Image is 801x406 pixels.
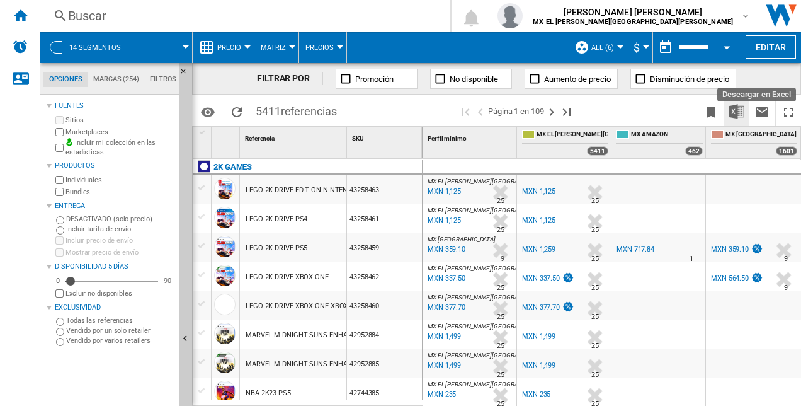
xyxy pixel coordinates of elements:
[698,96,724,126] button: Marcar este reporte
[246,321,407,350] div: MARVEL MIDNIGHT SUNS ENHANCED EDITION PS5
[347,320,422,349] div: 42952884
[428,352,596,359] span: MX EL [PERSON_NAME][GEOGRAPHIC_DATA][PERSON_NAME]
[497,3,523,28] img: profile.jpg
[544,96,559,126] button: Página siguiente
[426,214,461,227] div: Última actualización : domingo, 24 de agosto de 2025 14:33
[217,32,247,63] button: Precio
[56,338,64,346] input: Vendido por varios retailers
[66,326,174,335] label: Vendido por un solo retailer
[195,100,220,123] button: Opciones
[144,72,182,87] md-tab-item: Filtros
[336,69,418,89] button: Promoción
[214,127,239,146] div: Sort None
[631,130,703,141] span: MX AMAZON
[65,248,174,257] label: Mostrar precio de envío
[709,272,763,285] div: MXN 564.50
[347,349,422,378] div: 42952885
[66,336,174,345] label: Vendido por varios retailers
[522,216,555,224] div: MXN 1,125
[55,176,64,184] input: Individuales
[65,138,174,158] label: Incluir mi colección en las estadísticas
[522,245,555,253] div: MXN 1,259
[497,224,504,236] div: Tiempo de entrega : 25 días
[65,289,174,298] label: Excluir no disponibles
[425,127,516,146] div: Perfil mínimo Sort None
[246,263,329,292] div: LEGO 2K DRIVE XBOX ONE
[711,245,749,253] div: MXN 359.10
[281,105,337,118] span: referencias
[520,359,555,372] div: MXN 1,499
[55,161,174,171] div: Productos
[488,96,544,126] span: Página 1 en 109
[305,32,340,63] button: Precios
[428,236,496,243] span: MX [GEOGRAPHIC_DATA]
[614,127,705,158] div: MX AMAZON 462 offers sold by MX AMAZON
[55,140,64,156] input: Incluir mi colección en las estadísticas
[426,243,465,256] div: Última actualización : lunes, 25 de agosto de 2025 7:29
[587,146,608,156] div: 5411 offers sold by MX EL PALACIO DE HIERRO
[497,340,504,352] div: Tiempo de entrega : 25 días
[66,224,174,234] label: Incluir tarifa de envío
[533,6,733,18] span: [PERSON_NAME] [PERSON_NAME]
[47,32,186,63] div: 14 segmentos
[347,233,422,262] div: 43258459
[179,63,195,86] button: Ocultar
[428,381,596,388] span: MX EL [PERSON_NAME][GEOGRAPHIC_DATA][PERSON_NAME]
[55,116,64,124] input: Sitios
[537,130,608,141] span: MX EL [PERSON_NAME][GEOGRAPHIC_DATA][PERSON_NAME]
[88,72,144,87] md-tab-item: Marcas (254)
[305,43,334,52] span: Precios
[55,303,174,313] div: Exclusividad
[246,234,307,263] div: LEGO 2K DRIVE PS5
[65,187,174,197] label: Bundles
[352,135,364,142] span: SKU
[497,369,504,381] div: Tiempo de entrega : 25 días
[246,350,443,379] div: MARVEL MIDNIGHT SUNS ENHANCED EDITION XBOX SERIES X
[724,96,749,126] button: Descargar en Excel
[591,253,599,265] div: Tiempo de entrega : 25 días
[55,101,174,111] div: Fuentes
[347,291,422,320] div: 43258460
[751,272,763,283] img: promotionV3.png
[56,216,64,224] input: DESACTIVADO (solo precio)
[426,388,456,401] div: Última actualización : domingo, 24 de agosto de 2025 15:35
[562,272,574,283] img: promotionV3.png
[430,69,512,89] button: No disponible
[242,127,346,146] div: Sort None
[55,128,64,136] input: Marketplaces
[257,72,323,85] div: FILTRAR POR
[245,135,275,142] span: Referencia
[425,127,516,146] div: Sort None
[653,35,678,60] button: md-calendar
[69,43,121,52] span: 14 segmentos
[56,318,64,326] input: Todas las referencias
[355,74,394,84] span: Promoción
[784,282,788,294] div: Tiempo de entrega : 9 días
[428,323,596,330] span: MX EL [PERSON_NAME][GEOGRAPHIC_DATA][PERSON_NAME]
[776,146,797,156] div: 1601 offers sold by MX LIVERPOOL
[428,207,596,214] span: MX EL [PERSON_NAME][GEOGRAPHIC_DATA][PERSON_NAME]
[520,388,550,401] div: MXN 235
[246,205,307,234] div: LEGO 2K DRIVE PS4
[591,340,599,352] div: Tiempo de entrega : 25 días
[520,243,555,256] div: MXN 1,259
[591,224,599,236] div: Tiempo de entrega : 25 días
[55,188,64,196] input: Bundles
[65,138,73,146] img: mysite-bg-18x18.png
[776,96,801,126] button: Maximizar
[458,96,473,126] button: Primera página
[591,369,599,381] div: Tiempo de entrega : 25 días
[347,262,422,291] div: 43258462
[729,104,744,119] img: excel-24x24.png
[224,96,249,126] button: Recargar
[55,248,64,257] input: Mostrar precio de envío
[562,301,574,312] img: promotionV3.png
[347,204,422,233] div: 43258461
[685,146,703,156] div: 462 offers sold by MX AMAZON
[708,127,800,158] div: MX [GEOGRAPHIC_DATA] 1601 offers sold by MX LIVERPOOL
[633,41,640,54] span: $
[520,127,611,158] div: MX EL [PERSON_NAME][GEOGRAPHIC_DATA][PERSON_NAME] 5411 offers sold by MX EL PALACIO DE HIERRO
[55,201,174,211] div: Entrega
